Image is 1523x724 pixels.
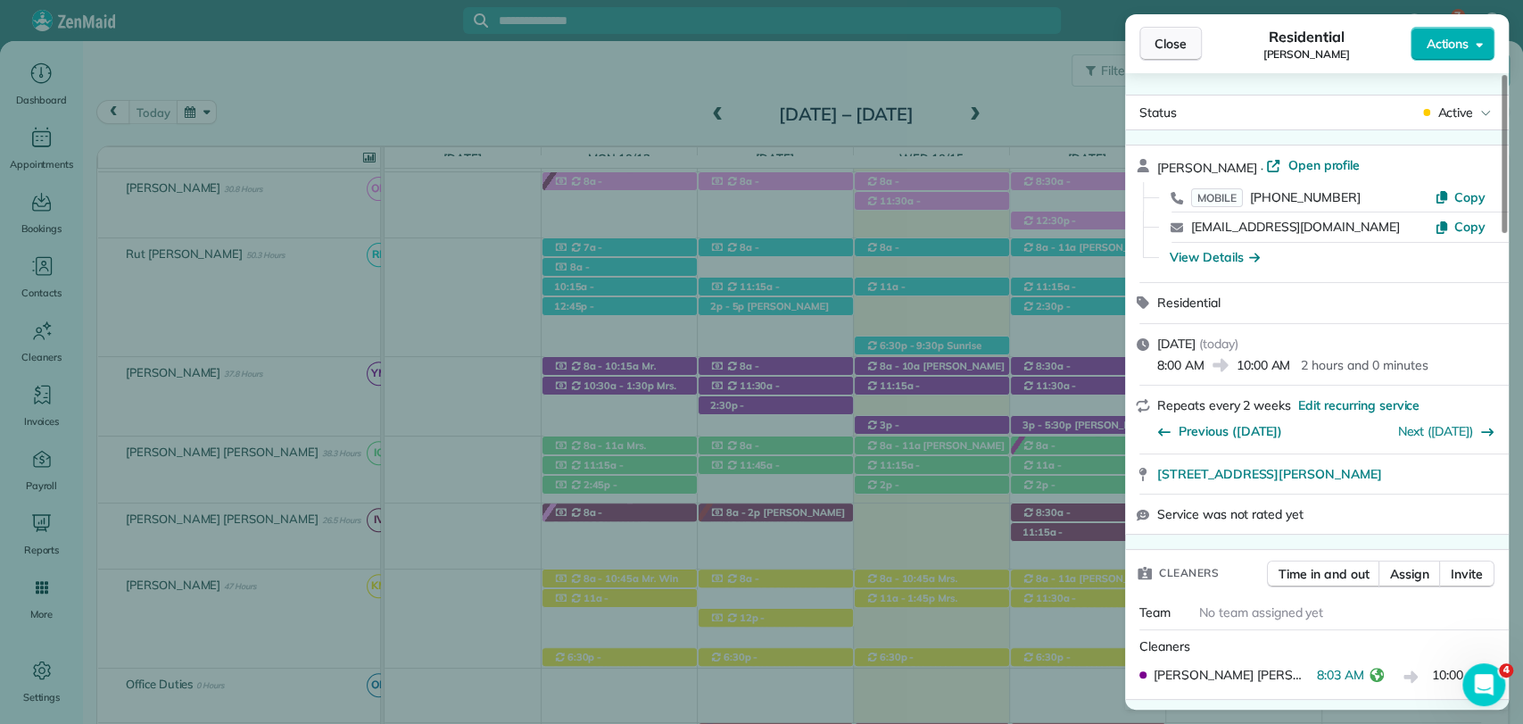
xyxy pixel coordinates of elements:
span: Assign [1390,565,1429,583]
button: Next ([DATE]) [1398,422,1495,440]
span: ( today ) [1199,336,1238,352]
span: Residential [1269,26,1345,47]
span: Time in and out [1279,565,1369,583]
button: Close [1139,27,1202,61]
a: MOBILE[PHONE_NUMBER] [1191,188,1360,206]
button: Copy [1435,218,1486,236]
span: Close [1155,35,1187,53]
span: [PHONE_NUMBER] [1250,189,1360,205]
button: Invite [1439,561,1494,587]
span: Residential [1157,295,1221,311]
span: Team [1139,604,1171,620]
a: Next ([DATE]) [1398,423,1474,439]
span: Active [1437,104,1473,121]
span: Cleaners [1159,564,1219,582]
span: Cleaners [1139,638,1190,654]
span: Status [1139,104,1177,121]
a: Open profile [1266,156,1360,174]
span: [PERSON_NAME] [PERSON_NAME] [1154,666,1310,684]
button: Previous ([DATE]) [1157,422,1282,440]
span: [PERSON_NAME] [1157,160,1257,176]
span: No team assigned yet [1199,604,1323,620]
span: Copy [1454,219,1486,235]
span: [DATE] [1157,336,1196,352]
span: Invite [1451,565,1483,583]
span: [PERSON_NAME] [1262,47,1350,62]
iframe: Intercom live chat [1462,663,1505,706]
span: Open profile [1287,156,1360,174]
span: Repeats every 2 weeks [1157,397,1291,413]
a: [STREET_ADDRESS][PERSON_NAME] [1157,465,1498,483]
span: 4 [1499,663,1513,678]
span: Actions [1426,35,1469,53]
span: Previous ([DATE]) [1179,422,1282,440]
span: Copy [1454,189,1486,205]
span: · [1257,161,1267,175]
button: Assign [1378,561,1441,587]
button: Time in and out [1267,561,1380,587]
span: 10:00 AM [1237,356,1291,374]
p: 2 hours and 0 minutes [1301,356,1428,374]
a: [EMAIL_ADDRESS][DOMAIN_NAME] [1191,219,1400,235]
span: 10:00 AM [1432,666,1486,688]
span: 8:00 AM [1157,356,1204,374]
button: View Details [1170,248,1260,266]
span: Service was not rated yet [1157,505,1304,523]
span: Edit recurring service [1298,396,1420,414]
button: Copy [1435,188,1486,206]
span: [STREET_ADDRESS][PERSON_NAME] [1157,465,1382,483]
span: MOBILE [1191,188,1243,207]
span: 8:03 AM [1317,666,1364,688]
